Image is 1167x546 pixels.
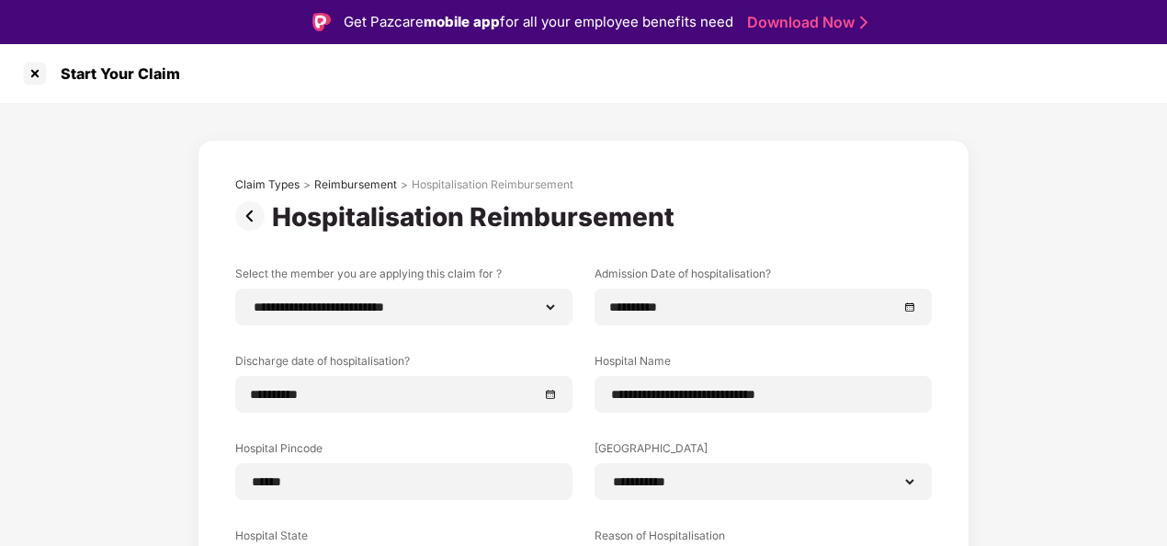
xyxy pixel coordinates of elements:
[314,177,397,192] div: Reimbursement
[595,353,932,376] label: Hospital Name
[235,177,300,192] div: Claim Types
[401,177,408,192] div: >
[235,201,272,231] img: svg+xml;base64,PHN2ZyBpZD0iUHJldi0zMngzMiIgeG1sbnM9Imh0dHA6Ly93d3cudzMub3JnLzIwMDAvc3ZnIiB3aWR0aD...
[412,177,573,192] div: Hospitalisation Reimbursement
[303,177,311,192] div: >
[595,266,932,289] label: Admission Date of hospitalisation?
[860,13,867,32] img: Stroke
[424,13,500,30] strong: mobile app
[235,266,572,289] label: Select the member you are applying this claim for ?
[312,13,331,31] img: Logo
[235,353,572,376] label: Discharge date of hospitalisation?
[235,440,572,463] label: Hospital Pincode
[50,64,180,83] div: Start Your Claim
[595,440,932,463] label: [GEOGRAPHIC_DATA]
[747,13,862,32] a: Download Now
[272,201,682,233] div: Hospitalisation Reimbursement
[344,11,733,33] div: Get Pazcare for all your employee benefits need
